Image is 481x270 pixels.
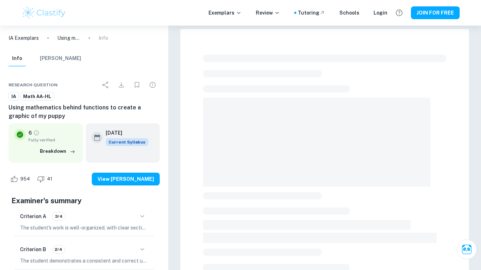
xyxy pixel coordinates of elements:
[11,195,157,206] h5: Examiner's summary
[57,34,80,42] p: Using mathematics behind functions to create a graphic of my puppy
[457,239,477,259] button: Ask Clai
[38,146,77,157] button: Breakdown
[393,7,405,19] button: Help and Feedback
[9,103,160,120] h6: Using mathematics behind functions to create a graphic of my puppy
[20,257,148,265] p: The student demonstrates a consistent and correct use of mathematical notation, symbols, and term...
[28,129,32,137] p: 6
[9,173,34,185] div: Like
[20,224,148,232] p: The student's work is well-organized, with clear sections including introduction, body, and concl...
[114,78,128,92] div: Download
[99,78,113,92] div: Share
[33,130,39,136] a: Grade fully verified
[106,129,143,137] h6: [DATE]
[256,9,280,17] p: Review
[146,78,160,92] div: Report issue
[35,173,56,185] div: Dislike
[339,9,359,17] a: Schools
[16,175,34,183] span: 954
[9,93,18,100] span: IA
[28,137,77,143] span: Fully verified
[99,34,108,42] p: Info
[20,92,54,101] a: Math AA-HL
[374,9,387,17] a: Login
[9,51,26,66] button: Info
[130,78,144,92] div: Bookmark
[20,245,46,253] h6: Criterion B
[20,212,46,220] h6: Criterion A
[9,92,19,101] a: IA
[9,82,58,88] span: Research question
[9,34,39,42] a: IA Exemplars
[43,175,56,183] span: 41
[411,6,460,19] button: JOIN FOR FREE
[208,9,242,17] p: Exemplars
[52,246,65,253] span: 2/4
[298,9,325,17] a: Tutoring
[92,173,160,185] button: View [PERSON_NAME]
[106,138,148,146] div: This exemplar is based on the current syllabus. Feel free to refer to it for inspiration/ideas wh...
[106,138,148,146] span: Current Syllabus
[52,213,65,220] span: 3/4
[40,51,81,66] button: [PERSON_NAME]
[21,6,67,20] img: Clastify logo
[21,93,54,100] span: Math AA-HL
